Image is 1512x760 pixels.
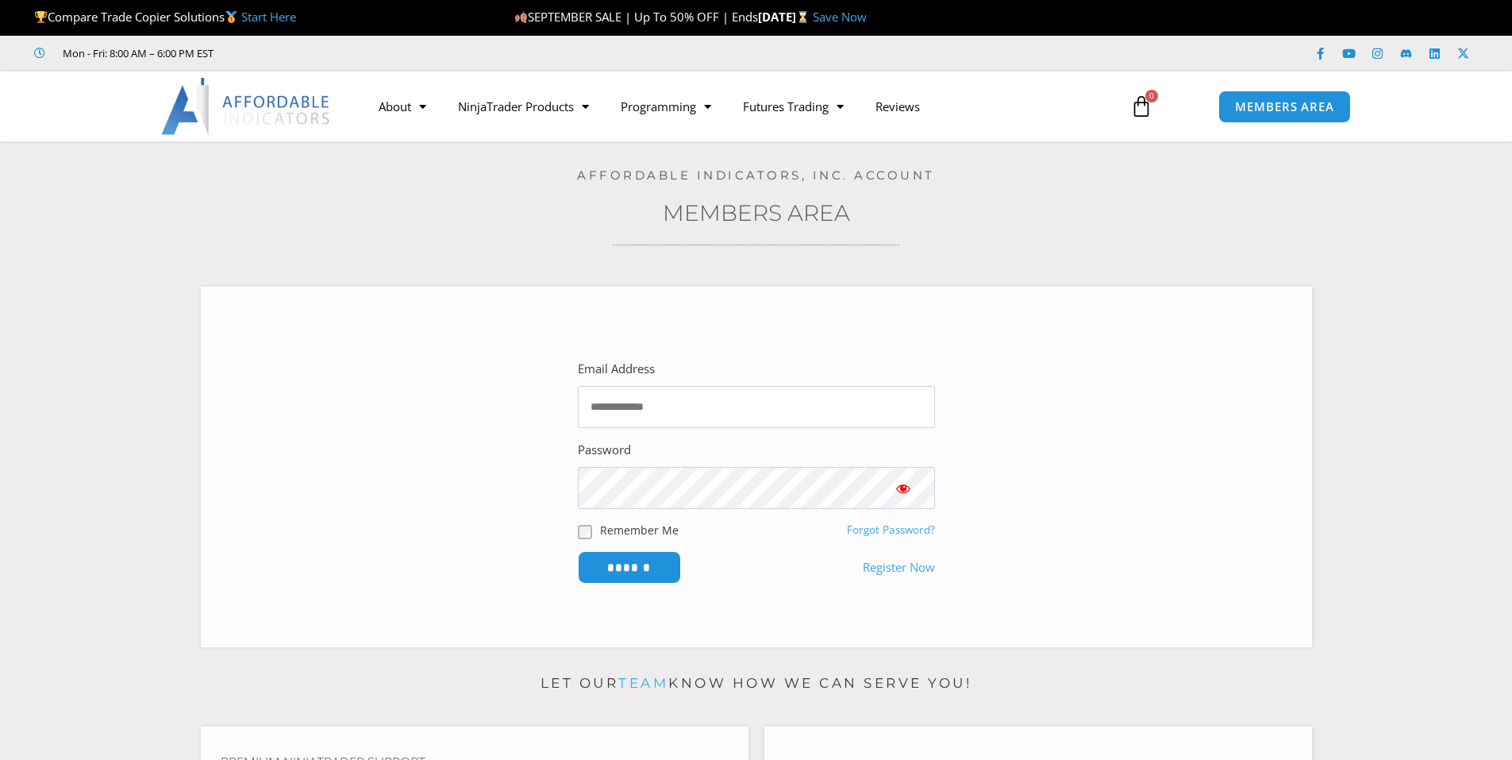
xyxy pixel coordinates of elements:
label: Password [578,439,631,461]
a: MEMBERS AREA [1218,91,1351,123]
span: Mon - Fri: 8:00 AM – 6:00 PM EST [59,44,214,63]
iframe: Customer reviews powered by Trustpilot [236,45,474,61]
a: NinjaTrader Products [442,88,605,125]
a: 0 [1106,83,1176,129]
p: Let our know how we can serve you! [201,671,1312,696]
span: SEPTEMBER SALE | Up To 50% OFF | Ends [514,9,758,25]
img: ⌛ [797,11,809,23]
a: Futures Trading [727,88,860,125]
span: 0 [1145,90,1158,102]
strong: [DATE] [758,9,813,25]
img: 🏆 [35,11,47,23]
a: Members Area [663,199,850,226]
a: team [618,675,668,691]
span: MEMBERS AREA [1235,101,1334,113]
nav: Menu [363,88,1112,125]
a: Forgot Password? [847,523,935,537]
a: Register Now [863,557,935,579]
img: LogoAI | Affordable Indicators – NinjaTrader [161,78,332,135]
label: Remember Me [600,522,679,538]
button: Show password [871,467,935,509]
img: 🍂 [515,11,527,23]
a: Reviews [860,88,936,125]
a: Affordable Indicators, Inc. Account [577,168,935,183]
a: About [363,88,442,125]
img: 🥇 [225,11,237,23]
a: Start Here [241,9,296,25]
span: Compare Trade Copier Solutions [34,9,296,25]
a: Save Now [813,9,867,25]
a: Programming [605,88,727,125]
label: Email Address [578,358,655,380]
